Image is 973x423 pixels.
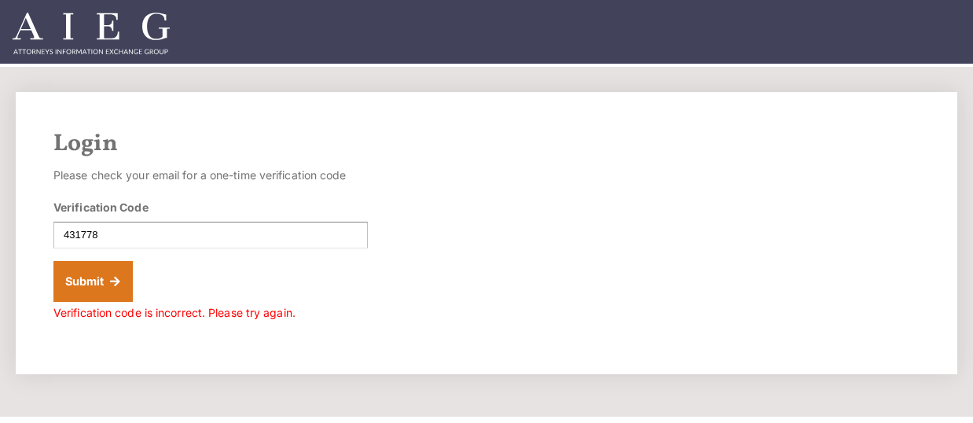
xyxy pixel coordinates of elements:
img: Attorneys Information Exchange Group [13,13,170,54]
p: Please check your email for a one-time verification code [53,164,368,186]
span: Verification code is incorrect. Please try again. [53,306,296,319]
h2: Login [53,130,920,158]
button: Submit [53,261,133,302]
label: Verification Code [53,199,149,215]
